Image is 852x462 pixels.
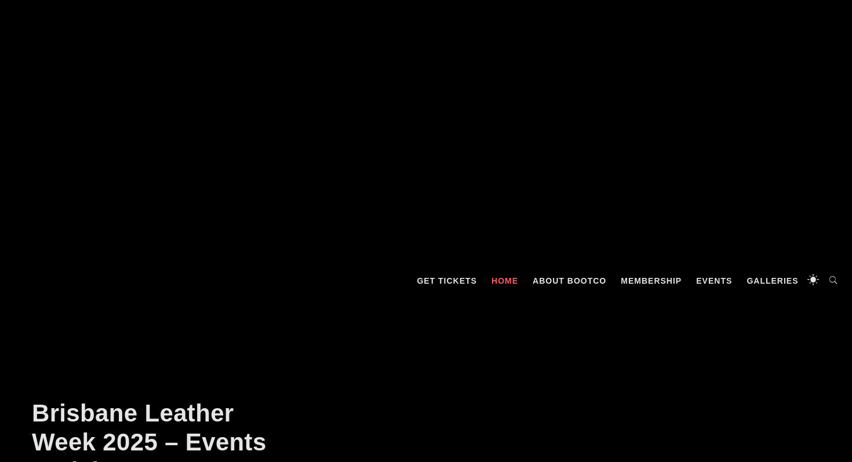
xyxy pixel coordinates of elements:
[527,263,612,298] a: About BootCo
[741,263,804,298] a: Galleries
[615,263,687,298] a: Membership
[411,263,483,298] a: GET TICKETS
[690,263,738,298] a: Events
[486,263,524,298] a: Home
